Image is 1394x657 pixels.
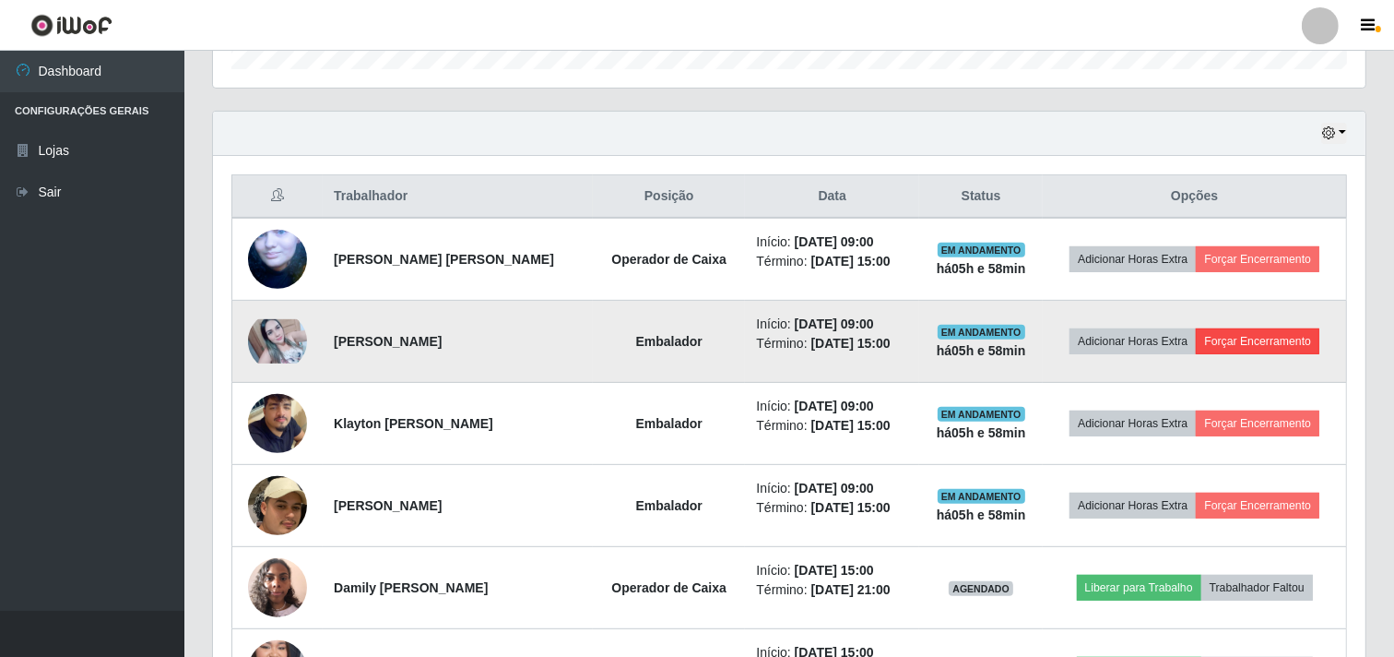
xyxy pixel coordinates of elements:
time: [DATE] 15:00 [811,418,891,433]
button: Liberar para Trabalho [1077,575,1201,601]
strong: Klayton [PERSON_NAME] [334,416,493,431]
strong: Damily [PERSON_NAME] [334,580,488,595]
strong: Embalador [636,334,703,349]
span: EM ANDAMENTO [938,407,1025,422]
strong: Operador de Caixa [611,580,727,595]
button: Forçar Encerramento [1196,328,1319,354]
img: 1757989657538.jpeg [248,429,307,582]
img: CoreUI Logo [30,14,112,37]
img: 1668045195868.jpeg [248,319,307,364]
strong: Embalador [636,498,703,513]
li: Término: [756,580,908,600]
li: Término: [756,498,908,518]
button: Adicionar Horas Extra [1069,411,1196,436]
button: Forçar Encerramento [1196,411,1319,436]
li: Início: [756,397,908,416]
strong: há 05 h e 58 min [937,508,1026,522]
time: [DATE] 15:00 [811,254,891,269]
span: AGENDADO [949,581,1013,596]
li: Início: [756,233,908,252]
li: Término: [756,252,908,271]
button: Trabalhador Faltou [1201,575,1313,601]
img: 1755972286092.jpeg [248,205,307,313]
span: EM ANDAMENTO [938,489,1025,504]
time: [DATE] 21:00 [811,582,891,597]
time: [DATE] 15:00 [811,500,891,515]
strong: [PERSON_NAME] [334,334,442,349]
th: Status [919,175,1043,219]
strong: [PERSON_NAME] [334,498,442,513]
th: Trabalhador [323,175,593,219]
th: Posição [593,175,745,219]
strong: há 05 h e 58 min [937,425,1026,440]
li: Início: [756,315,908,334]
strong: há 05 h e 58 min [937,343,1026,358]
strong: Operador de Caixa [611,252,727,267]
img: 1667492486696.jpeg [248,548,307,627]
strong: Embalador [636,416,703,431]
time: [DATE] 15:00 [811,336,891,351]
time: [DATE] 15:00 [795,563,874,578]
span: EM ANDAMENTO [938,325,1025,340]
button: Adicionar Horas Extra [1069,493,1196,519]
strong: [PERSON_NAME] [PERSON_NAME] [334,252,554,267]
time: [DATE] 09:00 [795,399,874,413]
time: [DATE] 09:00 [795,317,874,331]
time: [DATE] 09:00 [795,481,874,496]
li: Término: [756,334,908,353]
img: 1752843013867.jpeg [248,371,307,476]
li: Início: [756,479,908,498]
button: Adicionar Horas Extra [1069,246,1196,272]
th: Data [745,175,919,219]
button: Forçar Encerramento [1196,493,1319,519]
li: Término: [756,416,908,436]
th: Opções [1043,175,1346,219]
time: [DATE] 09:00 [795,234,874,249]
li: Início: [756,561,908,580]
strong: há 05 h e 58 min [937,261,1026,276]
button: Adicionar Horas Extra [1069,328,1196,354]
span: EM ANDAMENTO [938,243,1025,257]
button: Forçar Encerramento [1196,246,1319,272]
